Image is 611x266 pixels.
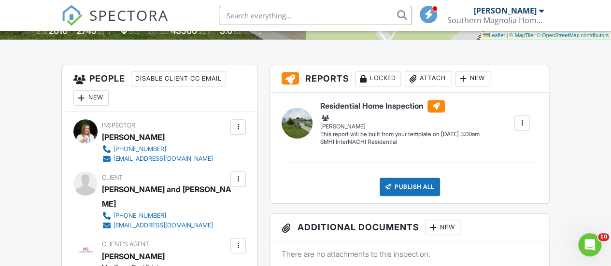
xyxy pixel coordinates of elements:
div: New [455,71,490,86]
div: [PERSON_NAME] [320,113,480,130]
div: [PERSON_NAME] and [PERSON_NAME] [102,182,236,211]
span: Built [37,28,47,35]
a: [PERSON_NAME] [102,249,165,264]
h3: People [62,65,258,112]
a: © OpenStreetMap contributors [537,32,609,38]
div: SMHI InterNACHI Residential [320,138,480,146]
div: Disable Client CC Email [131,71,226,86]
a: [PHONE_NUMBER] [102,144,213,154]
a: SPECTORA [61,13,169,33]
div: New [425,220,460,235]
span: SPECTORA [89,5,169,25]
div: Attach [405,71,451,86]
div: New [73,90,109,106]
div: [PERSON_NAME] [102,130,165,144]
div: 3.0 [220,26,232,36]
h6: Residential Home Inspection [320,100,480,112]
div: [PERSON_NAME] [474,6,537,15]
input: Search everything... [219,6,412,25]
p: There are no attachments to this inspection. [282,249,538,259]
span: bathrooms [234,28,261,35]
div: 43560 [171,26,197,36]
div: This report will be built from your template on [DATE] 3:00am [320,130,480,138]
span: 10 [598,233,609,241]
a: [EMAIL_ADDRESS][DOMAIN_NAME] [102,154,213,164]
h3: Reports [270,65,549,93]
span: Client's Agent [102,240,149,248]
span: sq.ft. [199,28,211,35]
img: The Best Home Inspection Software - Spectora [61,5,83,26]
div: [PHONE_NUMBER] [114,145,166,153]
h3: Additional Documents [270,214,549,241]
div: Publish All [380,178,440,196]
div: [PHONE_NUMBER] [114,212,166,220]
span: Inspector [102,122,135,129]
span: Client [102,174,123,181]
a: Leaflet [483,32,505,38]
iframe: Intercom live chat [578,233,601,256]
a: [PHONE_NUMBER] [102,211,228,221]
div: [EMAIL_ADDRESS][DOMAIN_NAME] [114,222,213,229]
a: © MapTiler [509,32,535,38]
div: [EMAIL_ADDRESS][DOMAIN_NAME] [114,155,213,163]
div: Southern Magnolia Home Inspections [447,15,544,25]
div: 2016 [49,26,68,36]
span: | [506,32,508,38]
a: [EMAIL_ADDRESS][DOMAIN_NAME] [102,221,228,230]
div: Locked [355,71,401,86]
